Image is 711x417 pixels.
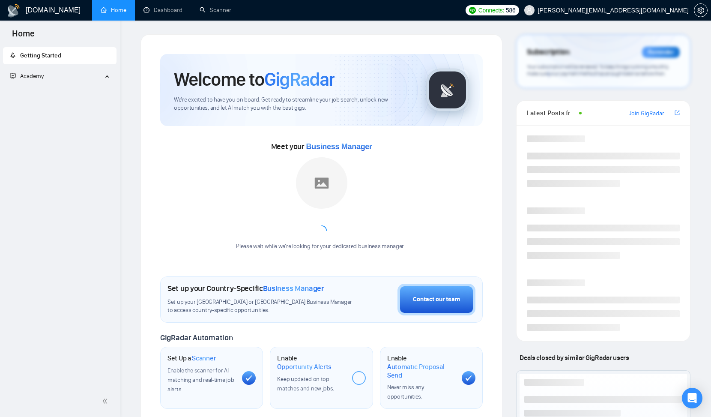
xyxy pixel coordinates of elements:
h1: Enable [277,354,345,371]
div: Contact our team [413,295,460,304]
span: Enable the scanner for AI matching and real-time job alerts. [167,367,234,393]
a: setting [694,7,708,14]
img: upwork-logo.png [469,7,476,14]
span: Scanner [192,354,216,363]
a: searchScanner [200,6,231,14]
a: dashboardDashboard [143,6,182,14]
button: Contact our team [397,284,475,315]
a: export [675,109,680,117]
span: Keep updated on top matches and new jobs. [277,375,334,392]
span: Opportunity Alerts [277,363,332,371]
a: Join GigRadar Slack Community [629,109,673,118]
span: Latest Posts from the GigRadar Community [527,108,577,118]
span: loading [316,225,327,236]
span: Automatic Proposal Send [387,363,455,379]
span: fund-projection-screen [10,73,16,79]
span: Business Manager [263,284,324,293]
img: logo [7,4,21,18]
span: We're excited to have you on board. Get ready to streamline your job search, unlock new opportuni... [174,96,412,112]
span: Connects: [478,6,504,15]
img: placeholder.png [296,157,347,209]
span: user [526,7,532,13]
button: setting [694,3,708,17]
span: double-left [102,397,111,405]
span: Academy [20,72,44,80]
h1: Set up your Country-Specific [167,284,324,293]
div: Please wait while we're looking for your dedicated business manager... [231,243,412,251]
span: GigRadar [264,68,335,91]
div: Reminder [642,47,680,58]
span: Meet your [271,142,372,151]
div: Open Intercom Messenger [682,388,702,408]
h1: Enable [387,354,455,379]
span: Academy [10,72,44,80]
img: gigradar-logo.png [426,69,469,111]
span: export [675,109,680,116]
span: Getting Started [20,52,61,59]
span: Set up your [GEOGRAPHIC_DATA] or [GEOGRAPHIC_DATA] Business Manager to access country-specific op... [167,298,353,315]
span: Subscription [527,45,569,60]
span: Business Manager [306,142,372,151]
span: rocket [10,52,16,58]
span: Never miss any opportunities. [387,384,424,400]
span: Deals closed by similar GigRadar users [516,350,632,365]
span: GigRadar Automation [160,333,233,342]
span: 586 [506,6,515,15]
span: Home [5,27,42,45]
span: Your subscription will be renewed. To keep things running smoothly, make sure your payment method... [527,63,669,77]
li: Academy Homepage [3,88,117,94]
h1: Welcome to [174,68,335,91]
h1: Set Up a [167,354,216,363]
a: homeHome [101,6,126,14]
li: Getting Started [3,47,117,64]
